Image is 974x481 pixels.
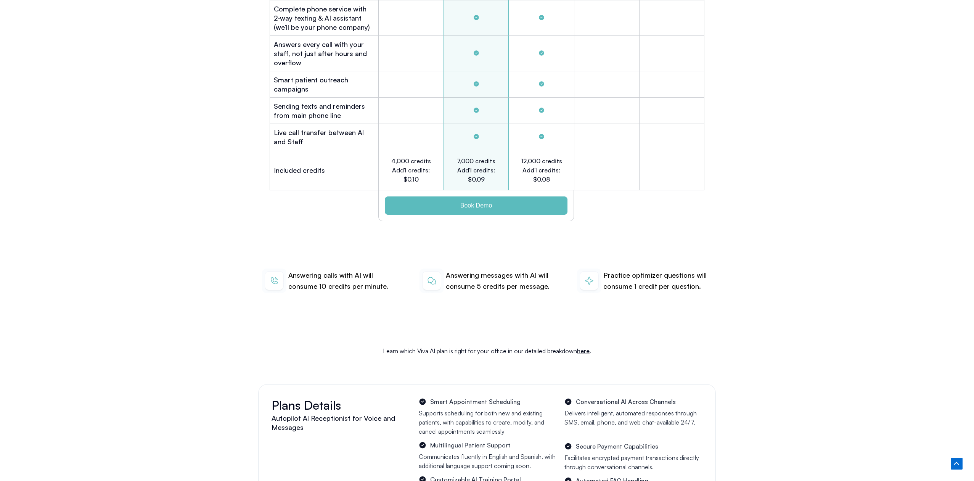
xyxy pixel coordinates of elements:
[460,203,492,209] span: Book Demo
[274,75,374,93] h2: Smart patient outreach campaigns
[274,166,325,175] h2: Included credits
[274,40,374,67] h2: Answers every call with your staff, not just after hours and overflow
[564,409,706,427] p: Delivers intelligent, automated responses through SMS, email, phone, and web chat-available 24/7.
[603,270,712,292] p: Practice optimizer questions will consume 1 credit per question.
[262,346,712,356] p: Learn which Viva AI plan is right for your office in our detailed breakdown .
[419,409,561,436] p: Supports scheduling for both new and existing patients, with capabilities to create, modify, and ...
[577,347,590,355] a: here
[272,401,411,410] h2: Plans Details
[446,270,555,292] p: Answering messages with AI will consume 5 credits per message.
[385,196,567,215] a: Book Demo
[520,156,563,184] h2: 12,000 credits Add'l credits: $0.08
[574,441,658,451] span: Secure Payment Capabilities
[428,397,521,407] span: Smart Appointment Scheduling
[274,101,374,120] h2: Sending texts and reminders from main phone line
[455,156,497,184] h2: 7,000 credits Add'l credits: $0.09
[288,270,397,292] p: Answering calls with AI will consume 10 credits per minute.
[272,413,411,432] h2: Autopilot Al Receptionist for Voice and Messages
[564,453,706,471] p: Facilitates encrypted payment transactions directly through conversational channels.
[274,128,374,146] h2: Live call transfer between Al and Staff
[390,156,432,184] h2: 4,000 credits Add'l credits: $0.10
[274,4,374,32] h2: Complete phone service with 2-way texting & AI assistant (we’ll be your phone company)
[428,440,511,450] span: Multilingual Patient Support
[574,397,676,407] span: Conversational Al Across Channels
[419,452,561,470] p: Communicates fluently in English and Spanish, with additional language support coming soon.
